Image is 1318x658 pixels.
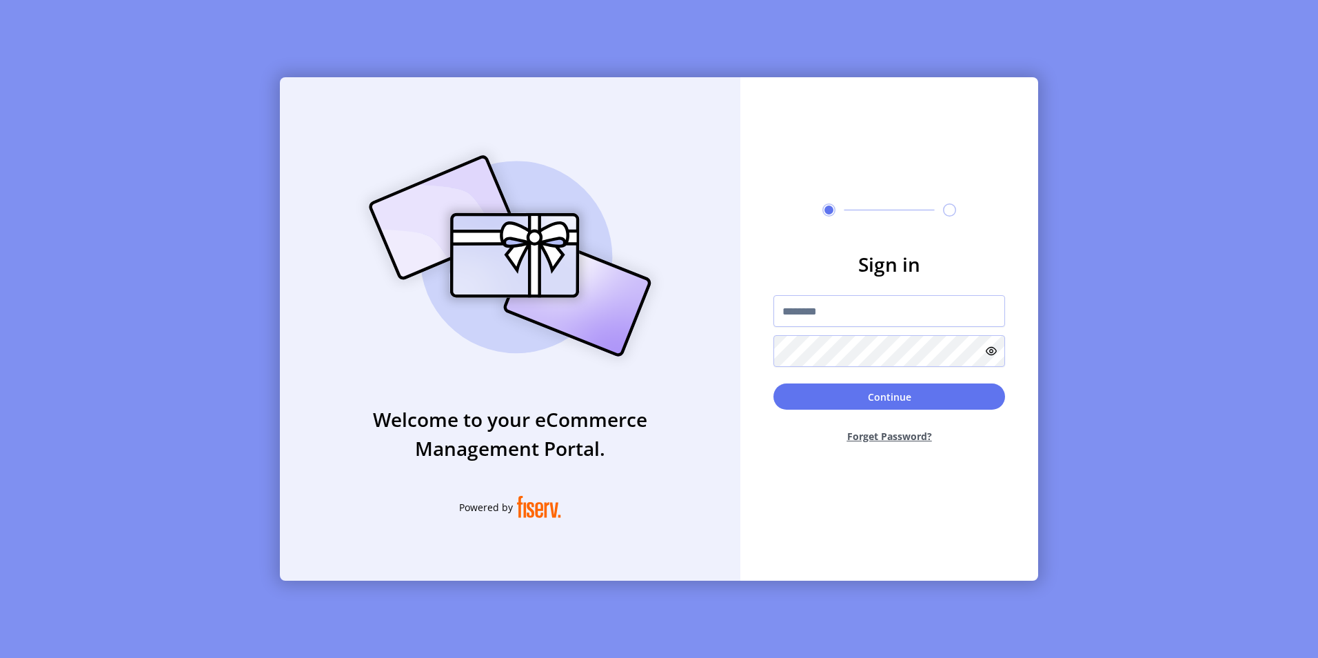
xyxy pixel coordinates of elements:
[773,250,1005,279] h3: Sign in
[348,140,672,372] img: card_Illustration.svg
[459,500,513,515] span: Powered by
[280,405,740,463] h3: Welcome to your eCommerce Management Portal.
[773,383,1005,410] button: Continue
[773,418,1005,455] button: Forget Password?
